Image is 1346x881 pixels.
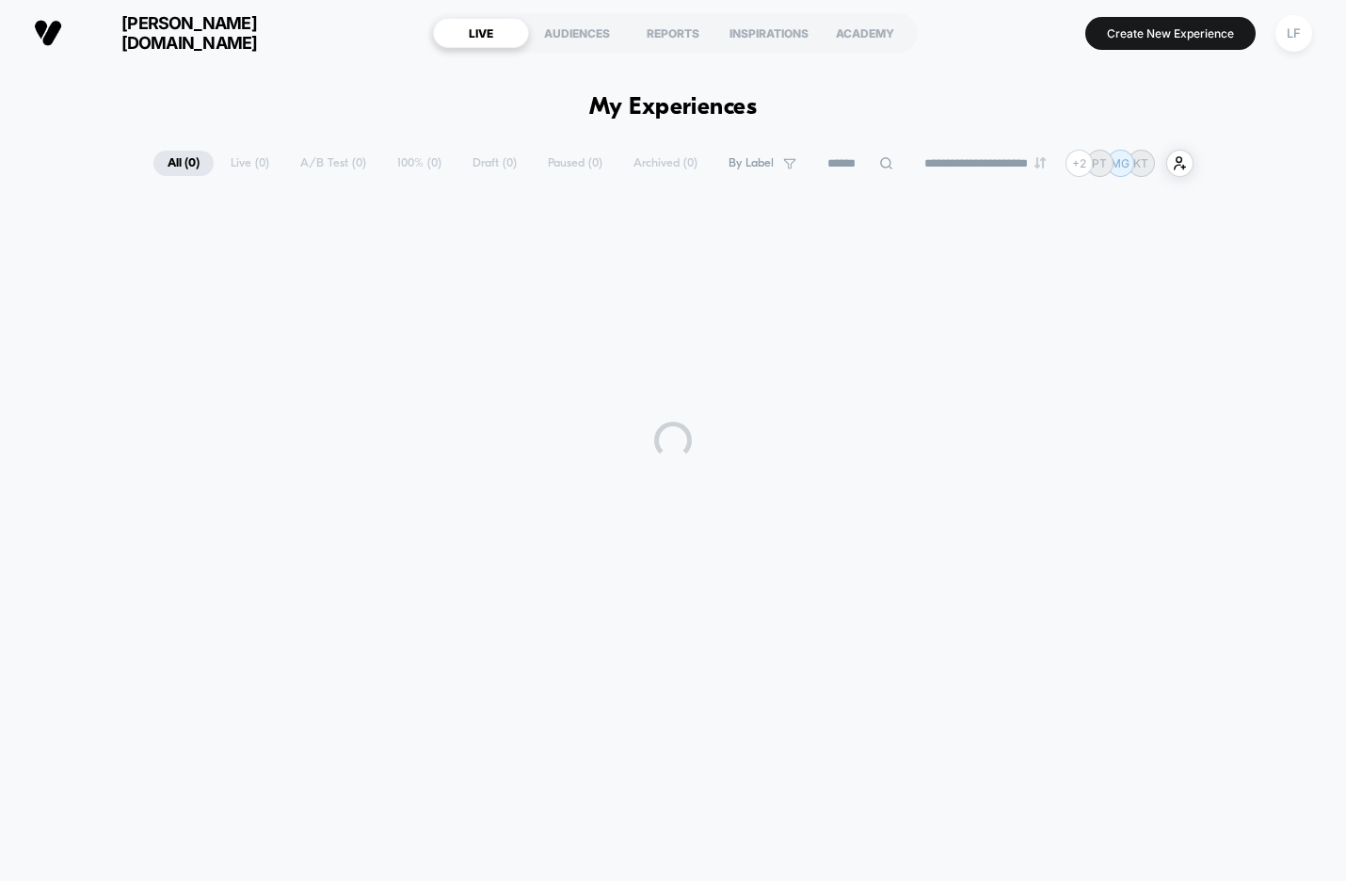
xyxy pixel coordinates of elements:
[28,12,308,54] button: [PERSON_NAME][DOMAIN_NAME]
[34,19,62,47] img: Visually logo
[625,18,721,48] div: REPORTS
[589,94,758,121] h1: My Experiences
[1133,156,1148,170] p: KT
[1270,14,1318,53] button: LF
[433,18,529,48] div: LIVE
[76,13,302,53] span: [PERSON_NAME][DOMAIN_NAME]
[1275,15,1312,52] div: LF
[1085,17,1256,50] button: Create New Experience
[1034,157,1046,168] img: end
[1066,150,1093,177] div: + 2
[817,18,913,48] div: ACADEMY
[729,156,774,170] span: By Label
[153,151,214,176] span: All ( 0 )
[529,18,625,48] div: AUDIENCES
[721,18,817,48] div: INSPIRATIONS
[1092,156,1107,170] p: PT
[1111,156,1130,170] p: MG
